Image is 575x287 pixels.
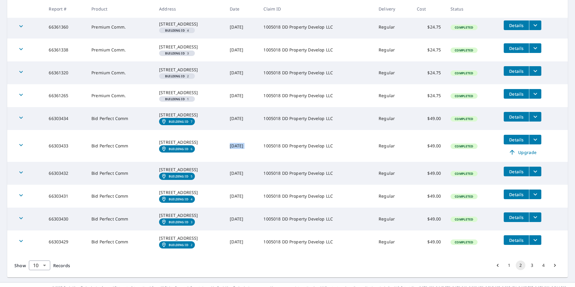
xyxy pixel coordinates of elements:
button: Go to next page [550,261,560,270]
span: Completed [451,71,477,75]
td: $49.00 [412,185,446,208]
td: [DATE] [225,61,259,84]
div: [STREET_ADDRESS] [159,112,220,118]
td: Bid Perfect Comm [87,162,154,185]
span: Show [14,263,26,268]
span: Completed [451,48,477,52]
a: Building ID7 [159,118,195,125]
span: Details [507,45,525,51]
span: Completed [451,240,477,244]
td: 1005018 DD Property Develop LLC [259,162,374,185]
span: 2 [161,75,192,78]
td: 66361265 [44,84,87,107]
em: Building ID [169,147,188,151]
td: $49.00 [412,162,446,185]
button: filesDropdownBtn-66361360 [529,20,541,30]
span: Details [507,137,525,143]
div: [STREET_ADDRESS] [159,167,220,173]
span: Completed [451,194,477,199]
td: Regular [374,39,412,61]
a: Building ID5 [159,173,195,180]
td: [DATE] [225,230,259,253]
button: detailsBtn-66361360 [504,20,529,30]
span: Details [507,91,525,97]
button: Go to page 3 [527,261,537,270]
span: 1 [161,97,192,100]
td: Bid Perfect Comm [87,185,154,208]
div: [STREET_ADDRESS] [159,90,220,96]
td: 66303434 [44,107,87,130]
td: 66303429 [44,230,87,253]
button: detailsBtn-66303432 [504,167,529,176]
div: [STREET_ADDRESS] [159,67,220,73]
td: Regular [374,162,412,185]
div: [STREET_ADDRESS] [159,44,220,50]
button: detailsBtn-66303429 [504,235,529,245]
button: detailsBtn-66303430 [504,212,529,222]
button: filesDropdownBtn-66361320 [529,66,541,76]
td: Bid Perfect Comm [87,107,154,130]
td: $24.75 [412,16,446,39]
td: $24.75 [412,84,446,107]
td: [DATE] [225,208,259,230]
td: 1005018 DD Property Develop LLC [259,130,374,162]
td: [DATE] [225,130,259,162]
em: Building ID [165,97,185,100]
div: [STREET_ADDRESS] [159,21,220,27]
td: Regular [374,208,412,230]
td: $24.75 [412,61,446,84]
button: filesDropdownBtn-66303430 [529,212,541,222]
td: $49.00 [412,208,446,230]
button: page 2 [516,261,525,270]
a: Building ID2 [159,241,195,248]
div: [STREET_ADDRESS] [159,235,220,241]
td: 1005018 DD Property Develop LLC [259,230,374,253]
span: Completed [451,217,477,221]
span: 3 [161,52,192,55]
td: Regular [374,130,412,162]
span: Details [507,214,525,220]
span: Completed [451,144,477,148]
td: [DATE] [225,16,259,39]
td: 1005018 DD Property Develop LLC [259,107,374,130]
td: $49.00 [412,130,446,162]
td: 1005018 DD Property Develop LLC [259,84,374,107]
span: Completed [451,117,477,121]
td: Bid Perfect Comm [87,208,154,230]
td: Bid Perfect Comm [87,130,154,162]
td: [DATE] [225,162,259,185]
td: Regular [374,84,412,107]
span: 4 [161,29,192,32]
div: [STREET_ADDRESS] [159,212,220,218]
td: 1005018 DD Property Develop LLC [259,39,374,61]
span: Completed [451,25,477,29]
div: [STREET_ADDRESS] [159,139,220,145]
em: Building ID [169,243,188,247]
em: Building ID [169,120,188,123]
button: detailsBtn-66303431 [504,190,529,199]
button: filesDropdownBtn-66303433 [529,135,541,144]
td: $24.75 [412,39,446,61]
span: Details [507,114,525,120]
td: 66303433 [44,130,87,162]
div: [STREET_ADDRESS] [159,190,220,196]
button: detailsBtn-66361265 [504,89,529,99]
td: [DATE] [225,39,259,61]
button: filesDropdownBtn-66303434 [529,112,541,122]
button: filesDropdownBtn-66361338 [529,43,541,53]
em: Building ID [165,29,185,32]
td: Premium Comm. [87,39,154,61]
button: filesDropdownBtn-66303431 [529,190,541,199]
button: filesDropdownBtn-66303429 [529,235,541,245]
td: 66303431 [44,185,87,208]
div: 10 [29,257,50,274]
em: Building ID [169,197,188,201]
td: [DATE] [225,107,259,130]
td: 1005018 DD Property Develop LLC [259,61,374,84]
td: Regular [374,230,412,253]
button: filesDropdownBtn-66361265 [529,89,541,99]
td: 1005018 DD Property Develop LLC [259,185,374,208]
button: detailsBtn-66361320 [504,66,529,76]
button: Go to previous page [493,261,503,270]
em: Building ID [165,75,185,78]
